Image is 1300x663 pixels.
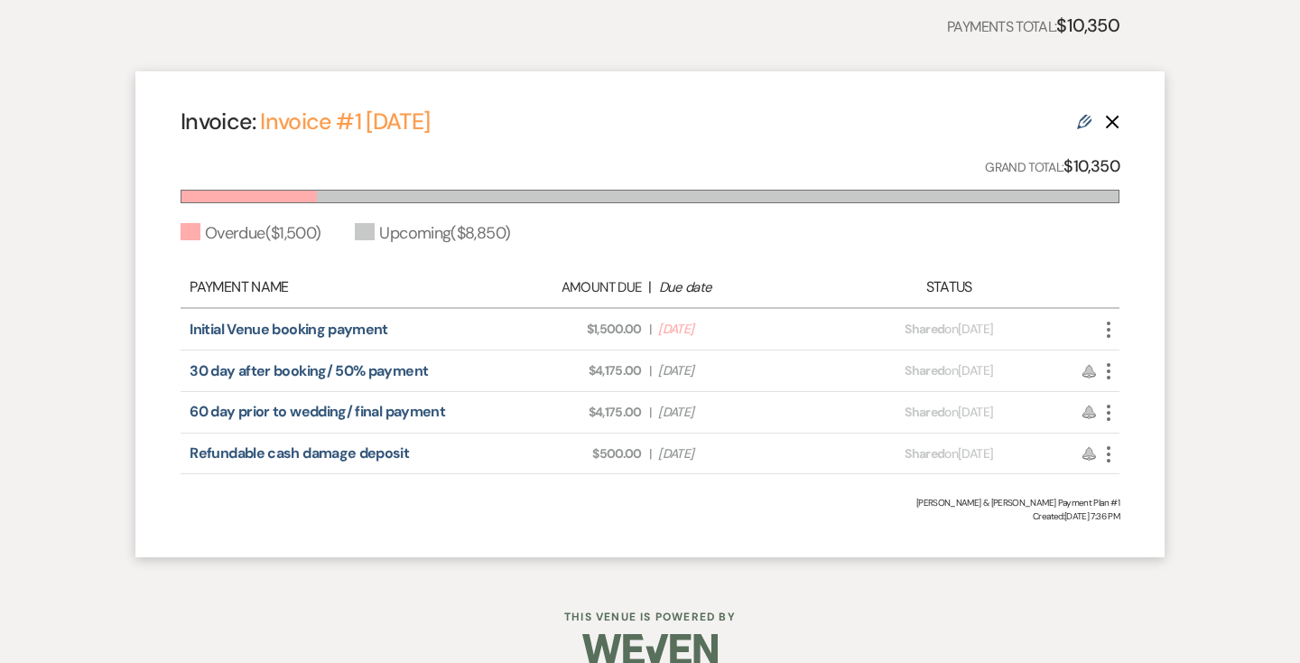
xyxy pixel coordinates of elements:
[905,321,944,337] span: Shared
[985,154,1119,180] p: Grand Total:
[476,444,642,463] span: $500.00
[658,444,824,463] span: [DATE]
[181,106,430,137] h4: Invoice:
[649,320,651,339] span: |
[355,221,510,246] div: Upcoming ( $8,850 )
[649,361,651,380] span: |
[658,320,824,339] span: [DATE]
[190,361,428,380] a: 30 day after booking/ 50% payment
[905,362,944,378] span: Shared
[834,444,1064,463] div: on [DATE]
[834,320,1064,339] div: on [DATE]
[658,361,824,380] span: [DATE]
[181,221,320,246] div: Overdue ( $1,500 )
[1056,14,1119,37] strong: $10,350
[476,403,642,422] span: $4,175.00
[649,444,651,463] span: |
[466,276,834,298] div: |
[834,276,1064,298] div: Status
[181,496,1119,509] div: [PERSON_NAME] & [PERSON_NAME] Payment Plan #1
[659,277,825,298] div: Due date
[649,403,651,422] span: |
[190,276,466,298] div: Payment Name
[181,509,1119,523] span: Created: [DATE] 7:36 PM
[947,11,1119,40] p: Payments Total:
[190,402,445,421] a: 60 day prior to wedding/ final payment
[1063,155,1119,177] strong: $10,350
[834,361,1064,380] div: on [DATE]
[905,404,944,420] span: Shared
[190,444,409,462] a: Refundable cash damage deposit
[190,320,387,339] a: Initial Venue booking payment
[476,320,642,339] span: $1,500.00
[476,361,642,380] span: $4,175.00
[905,445,944,462] span: Shared
[475,277,641,298] div: Amount Due
[260,107,430,136] a: Invoice #1 [DATE]
[834,403,1064,422] div: on [DATE]
[658,403,824,422] span: [DATE]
